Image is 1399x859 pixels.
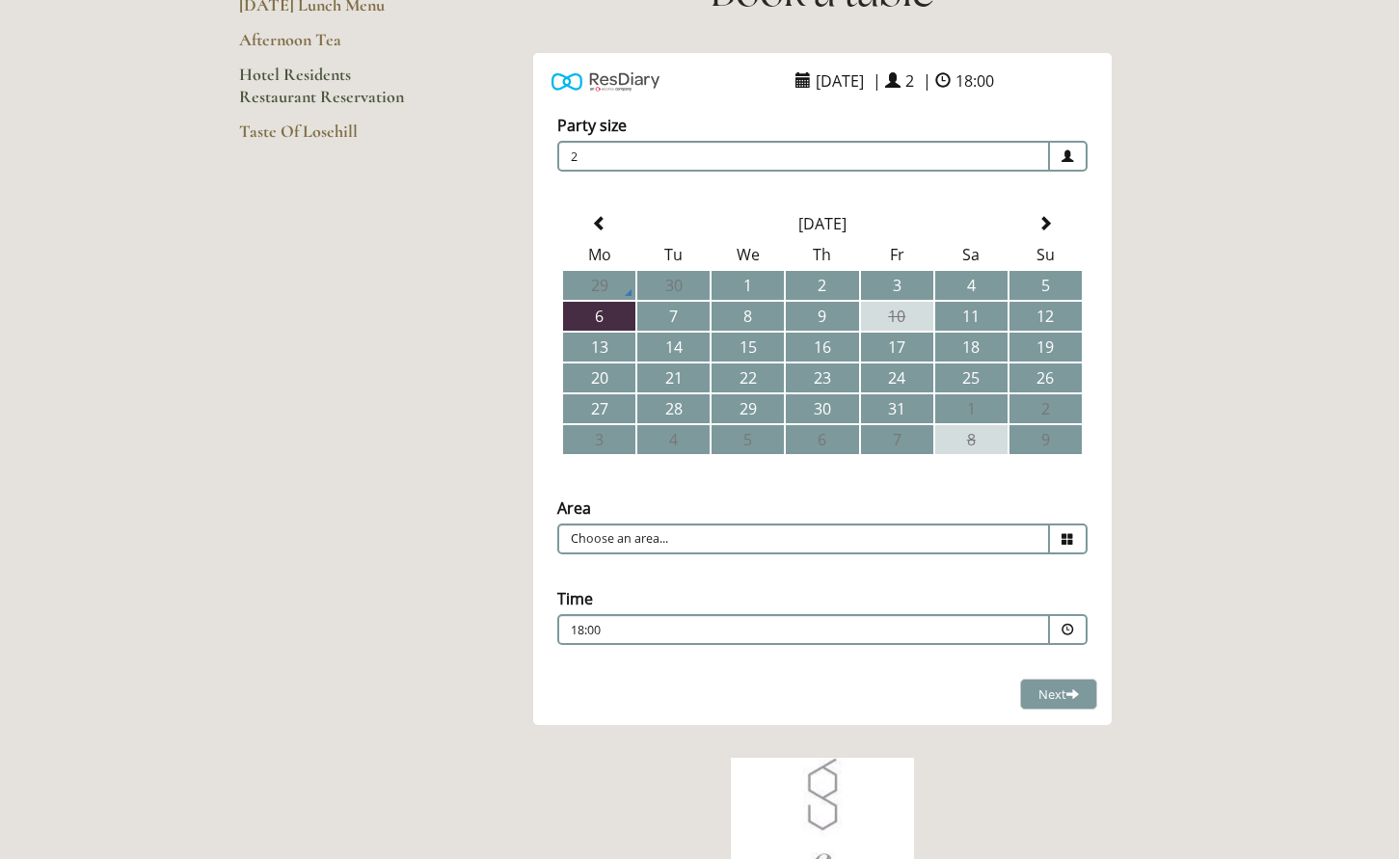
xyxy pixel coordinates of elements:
[557,141,1050,172] span: 2
[563,363,635,392] td: 20
[786,333,858,362] td: 16
[1009,333,1082,362] td: 19
[712,240,784,269] th: We
[637,240,710,269] th: Tu
[1009,302,1082,331] td: 12
[571,622,920,639] p: 18:00
[935,240,1008,269] th: Sa
[861,271,933,300] td: 3
[811,66,869,96] span: [DATE]
[563,271,635,300] td: 29
[637,271,710,300] td: 30
[861,425,933,454] td: 7
[712,394,784,423] td: 29
[712,271,784,300] td: 1
[637,302,710,331] td: 7
[935,425,1008,454] td: 8
[901,66,919,96] span: 2
[786,425,858,454] td: 6
[557,497,591,519] label: Area
[935,363,1008,392] td: 25
[637,394,710,423] td: 28
[861,302,933,331] td: 10
[637,363,710,392] td: 21
[1009,394,1082,423] td: 2
[592,216,607,231] span: Previous Month
[861,394,933,423] td: 31
[873,70,881,92] span: |
[557,115,627,136] label: Party size
[712,363,784,392] td: 22
[786,302,858,331] td: 9
[935,394,1008,423] td: 1
[637,333,710,362] td: 14
[861,240,933,269] th: Fr
[552,67,659,95] img: Powered by ResDiary
[1009,425,1082,454] td: 9
[637,425,710,454] td: 4
[786,363,858,392] td: 23
[557,588,593,609] label: Time
[563,425,635,454] td: 3
[239,29,423,64] a: Afternoon Tea
[861,333,933,362] td: 17
[1009,363,1082,392] td: 26
[712,425,784,454] td: 5
[1009,271,1082,300] td: 5
[935,271,1008,300] td: 4
[563,394,635,423] td: 27
[786,394,858,423] td: 30
[935,333,1008,362] td: 18
[1009,240,1082,269] th: Su
[563,302,635,331] td: 6
[935,302,1008,331] td: 11
[1020,679,1097,711] button: Next
[712,333,784,362] td: 15
[1038,685,1079,703] span: Next
[712,302,784,331] td: 8
[563,333,635,362] td: 13
[239,64,423,121] a: Hotel Residents Restaurant Reservation
[563,240,635,269] th: Mo
[861,363,933,392] td: 24
[1037,216,1053,231] span: Next Month
[637,209,1008,238] th: Select Month
[239,121,423,155] a: Taste Of Losehill
[951,66,999,96] span: 18:00
[786,271,858,300] td: 2
[923,70,931,92] span: |
[786,240,858,269] th: Th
